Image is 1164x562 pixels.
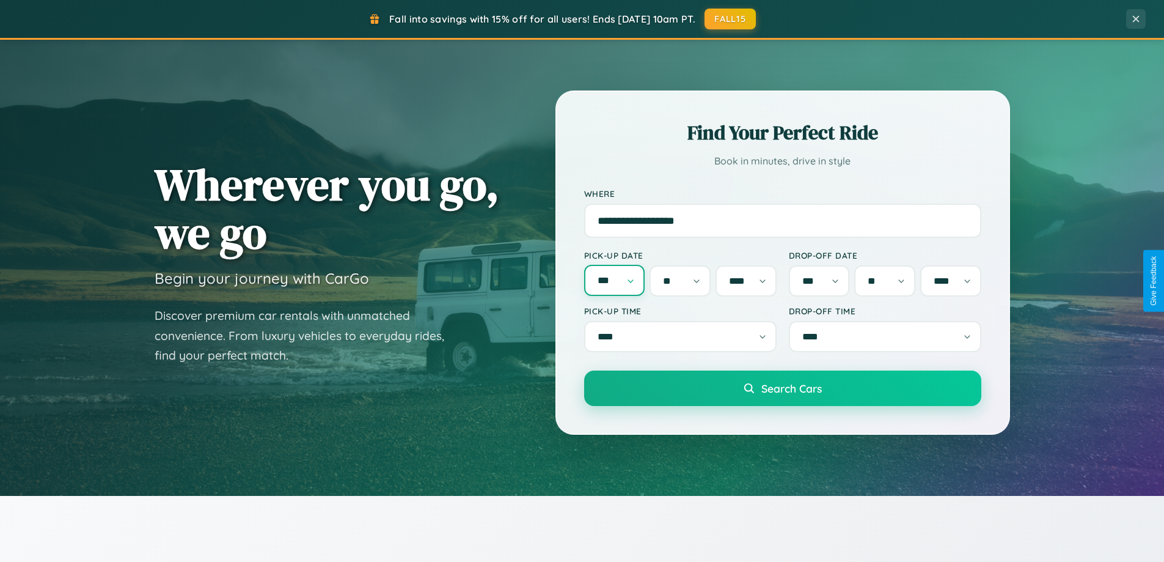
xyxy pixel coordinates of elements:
[789,306,981,316] label: Drop-off Time
[1149,256,1158,306] div: Give Feedback
[584,306,777,316] label: Pick-up Time
[584,152,981,170] p: Book in minutes, drive in style
[584,250,777,261] label: Pick-up Date
[584,371,981,406] button: Search Cars
[789,250,981,261] label: Drop-off Date
[155,160,499,257] h1: Wherever you go, we go
[155,306,460,366] p: Discover premium car rentals with unmatched convenience. From luxury vehicles to everyday rides, ...
[155,269,369,287] h3: Begin your journey with CarGo
[705,9,756,29] button: FALL15
[584,119,981,146] h2: Find Your Perfect Ride
[389,13,695,25] span: Fall into savings with 15% off for all users! Ends [DATE] 10am PT.
[761,382,822,395] span: Search Cars
[584,188,981,199] label: Where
